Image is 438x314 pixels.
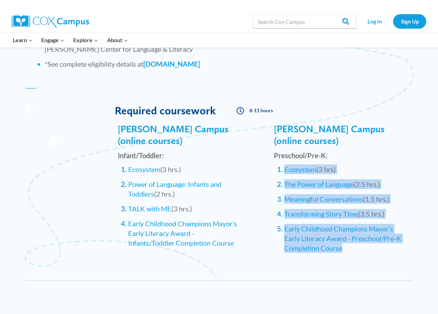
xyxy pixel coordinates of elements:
img: Cox Campus [12,15,89,28]
a: [DOMAIN_NAME] [143,60,200,68]
nav: Secondary Navigation [360,14,426,28]
a: Transforming Story Time [284,210,358,218]
li: (3 hrs.) [128,164,240,174]
a: The Power of Language [284,180,354,188]
span: 8-11 hours [249,108,273,113]
li: (2 hrs.) [128,179,240,199]
button: Child menu of Engage [37,33,69,47]
a: Sign Up [393,14,426,28]
a: TALK with ME [128,204,171,213]
span: Infant/Toddler: [118,151,164,160]
li: (3 hrs) [284,164,408,174]
a: Power of Language: Infants and Toddlers [128,180,221,198]
a: Early Childhood Champions Mayor’s Early Literacy Award - Infants/Toddler Completion Course [128,219,237,247]
button: Child menu of About [103,33,132,47]
a: Log In [360,14,390,28]
li: (3.5 hrs.) [284,209,408,219]
li: (2.5 hrs.) [284,179,408,189]
a: ____ [26,80,37,89]
a: Ecosystem [128,165,160,173]
a: Meaningful Conversations [284,195,363,203]
a: Ecosystem [284,165,316,173]
b: Preschool/Pre-K: [274,151,327,160]
span: [PERSON_NAME] Campus (online courses) [274,123,385,146]
li: (1.5 hrs.) [284,194,408,204]
a: Early Childhood Champions Mayor’s Early Literacy Award - Preschool/Pre-K Completion Course [284,225,401,252]
a: Required coursework [115,104,216,117]
span: [PERSON_NAME] Campus (online courses) [118,123,229,146]
li: (3 hrs.) [128,204,240,213]
button: Child menu of Learn [8,33,37,47]
nav: Primary Navigation [8,33,132,47]
li: *See complete eligibility details at [45,59,412,69]
button: Child menu of Explore [69,33,103,47]
input: Search Cox Campus [253,15,356,28]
